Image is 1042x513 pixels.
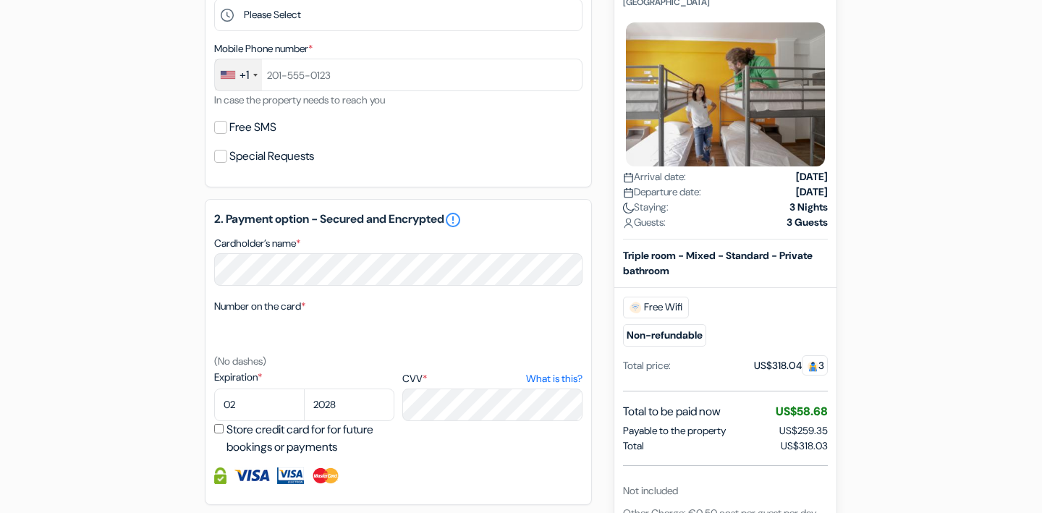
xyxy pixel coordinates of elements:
span: Guests: [623,214,666,229]
strong: 3 Guests [787,214,828,229]
span: 3 [802,355,828,375]
div: Not included [623,483,828,498]
small: In case the property needs to reach you [214,93,385,106]
label: Special Requests [229,146,314,166]
strong: [DATE] [796,169,828,184]
span: US$58.68 [776,403,828,418]
small: (No dashes) [214,355,266,368]
span: Arrival date: [623,169,686,184]
img: Visa Electron [277,467,303,484]
input: 201-555-0123 [214,59,583,91]
img: guest.svg [808,360,818,371]
label: Cardholder’s name [214,236,300,251]
span: Departure date: [623,184,701,199]
span: Payable to the property [623,423,726,438]
img: Visa [234,467,270,484]
img: Credit card information fully secured and encrypted [214,467,226,484]
img: moon.svg [623,202,634,213]
b: Triple room - Mixed - Standard - Private bathroom [623,248,813,276]
img: Master Card [311,467,341,484]
label: Free SMS [229,117,276,137]
a: error_outline [444,211,462,229]
div: +1 [240,67,249,84]
label: CVV [402,371,583,386]
span: US$318.03 [781,438,828,453]
div: Total price: [623,357,671,373]
span: US$259.35 [779,423,828,436]
h5: 2. Payment option - Secured and Encrypted [214,211,583,229]
img: user_icon.svg [623,217,634,228]
img: free_wifi.svg [630,301,641,313]
label: Number on the card [214,299,305,314]
span: Free Wifi [623,296,689,318]
strong: [DATE] [796,184,828,199]
div: US$318.04 [754,357,828,373]
label: Expiration [214,370,394,385]
small: Non-refundable [623,323,706,346]
span: Staying: [623,199,669,214]
label: Store credit card for for future bookings or payments [226,421,399,456]
label: Mobile Phone number [214,41,313,56]
img: calendar.svg [623,171,634,182]
span: Total [623,438,644,453]
a: What is this? [526,371,583,386]
img: calendar.svg [623,187,634,198]
strong: 3 Nights [789,199,828,214]
div: United States: +1 [215,59,262,90]
span: Total to be paid now [623,402,721,420]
